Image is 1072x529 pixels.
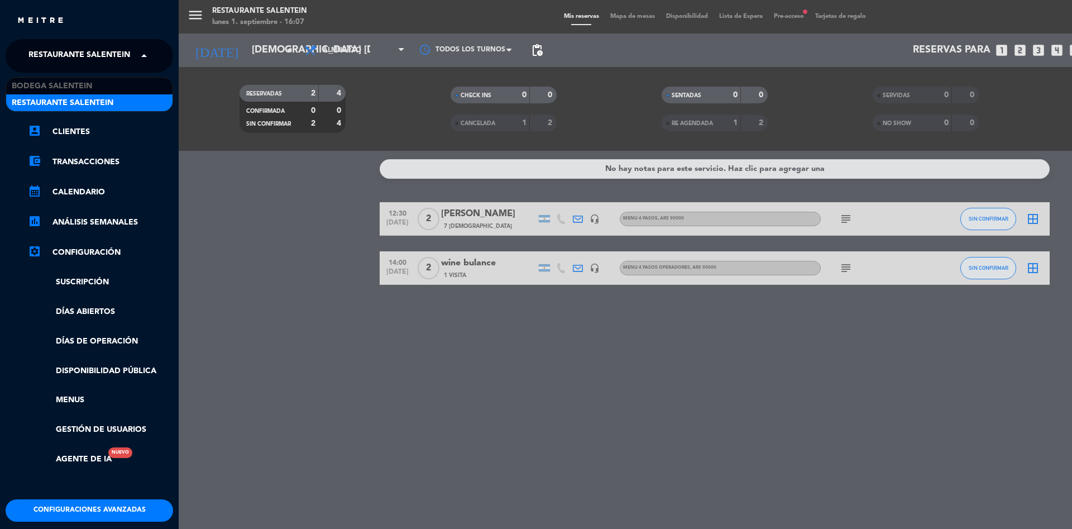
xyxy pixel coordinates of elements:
[28,306,173,318] a: Días abiertos
[28,423,173,436] a: Gestión de usuarios
[28,394,173,407] a: Menus
[530,44,544,57] span: pending_actions
[28,154,41,168] i: account_balance_wallet
[108,447,132,458] div: Nuevo
[28,365,173,378] a: Disponibilidad pública
[28,155,173,169] a: account_balance_walletTransacciones
[28,246,173,259] a: Configuración
[28,185,173,199] a: calendar_monthCalendario
[12,80,92,93] span: Bodega Salentein
[12,97,113,109] span: Restaurante Salentein
[28,184,41,198] i: calendar_month
[28,453,112,466] a: Agente de IANuevo
[28,335,173,348] a: Días de Operación
[28,124,41,137] i: account_box
[28,125,173,139] a: account_boxClientes
[28,276,173,289] a: Suscripción
[28,44,130,68] span: Restaurante Salentein
[28,245,41,258] i: settings_applications
[28,215,41,228] i: assessment
[17,17,64,25] img: MEITRE
[28,216,173,229] a: assessmentANÁLISIS SEMANALES
[6,499,173,522] button: Configuraciones avanzadas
